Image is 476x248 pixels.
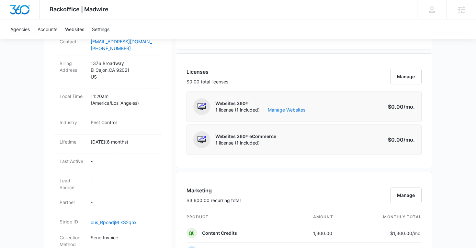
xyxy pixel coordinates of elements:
p: - [91,199,156,206]
div: Billing Address1376 BroadwayEl Cajon,CA 92021US [54,56,161,89]
span: /mo. [412,231,422,236]
div: Partner- [54,195,161,214]
a: Accounts [34,19,61,39]
p: Websites 360® [215,100,305,107]
a: Manage Websites [268,107,305,113]
th: product [187,210,308,224]
a: Agencies [6,19,34,39]
a: [PHONE_NUMBER] [91,45,156,52]
p: $1,300.00 [390,230,422,237]
p: - [91,177,156,184]
div: Lead Source- [54,173,161,195]
dt: Collection Method [60,234,85,248]
span: 1 license (1 included) [215,107,305,113]
dt: Last Active [60,158,85,165]
dt: Lead Source [60,177,85,191]
div: Local Time11:20am (America/Los_Angeles) [54,89,161,115]
p: $0.00 total licenses [187,78,228,85]
p: 1376 Broadway El Cajon , CA 92021 US [91,60,156,80]
span: /mo. [403,103,415,110]
button: Manage [390,69,422,84]
a: Websites [61,19,88,39]
dt: Local Time [60,93,85,100]
p: [DATE] ( 6 months ) [91,138,156,145]
span: /mo. [403,136,415,143]
p: $3,600.00 recurring total [187,197,241,204]
p: - [91,158,156,165]
div: Billing Contact[PERSON_NAME][EMAIL_ADDRESS][DOMAIN_NAME][PHONE_NUMBER] [54,27,161,56]
div: IndustryPest Control [54,115,161,135]
h3: Marketing [187,187,241,194]
th: amount [308,210,355,224]
p: 11:20am ( America/Los_Angeles ) [91,93,156,106]
th: monthly total [355,210,422,224]
p: Send Invoice [91,234,156,241]
p: Pest Control [91,119,156,126]
span: Backoffice | Madwire [50,6,108,13]
p: $0.00 [384,103,415,111]
a: cus_Rpoadj9LkS2qhx [91,220,137,225]
button: Manage [390,188,422,203]
h3: Licenses [187,68,228,76]
dt: Lifetime [60,138,85,145]
p: $0.00 [384,136,415,144]
span: 1 license (1 included) [215,140,276,146]
div: Stripe IDcus_Rpoadj9LkS2qhx [54,214,161,230]
p: Websites 360® eCommerce [215,133,276,140]
div: Lifetime[DATE](6 months) [54,135,161,154]
td: 1,300.00 [308,224,355,243]
a: Settings [88,19,113,39]
a: [EMAIL_ADDRESS][DOMAIN_NAME] [91,38,156,45]
dt: Stripe ID [60,218,85,225]
dt: Partner [60,199,85,206]
dt: Billing Address [60,60,85,73]
p: Content Credits [202,230,237,236]
dt: Industry [60,119,85,126]
div: Last Active- [54,154,161,173]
